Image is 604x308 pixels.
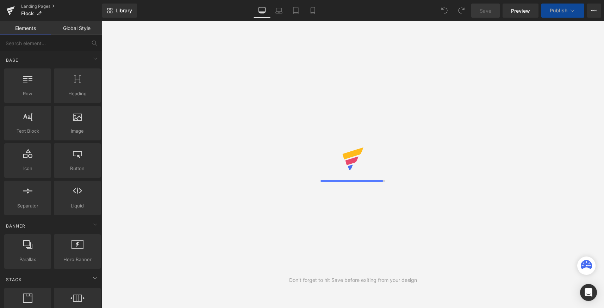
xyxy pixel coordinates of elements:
button: Undo [437,4,452,18]
span: Preview [511,7,530,14]
span: Icon [6,165,49,172]
span: Save [480,7,491,14]
span: Publish [550,8,567,13]
span: Heading [56,90,99,97]
button: Publish [541,4,584,18]
a: Desktop [254,4,270,18]
div: Don't forget to hit Save before exiting from your design [289,276,417,284]
a: Mobile [304,4,321,18]
span: Banner [5,223,26,229]
a: Laptop [270,4,287,18]
button: Redo [454,4,468,18]
span: Base [5,57,19,64]
span: Flock [21,11,34,16]
span: Row [6,90,49,97]
a: New Library [102,4,137,18]
button: More [587,4,601,18]
a: Preview [503,4,538,18]
a: Tablet [287,4,304,18]
span: Button [56,165,99,172]
span: Image [56,127,99,135]
a: Landing Pages [21,4,102,9]
span: Library [116,7,132,14]
span: Separator [6,202,49,210]
span: Stack [5,276,23,283]
span: Hero Banner [56,256,99,263]
span: Parallax [6,256,49,263]
a: Global Style [51,21,102,35]
span: Text Block [6,127,49,135]
span: Liquid [56,202,99,210]
div: Open Intercom Messenger [580,284,597,301]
